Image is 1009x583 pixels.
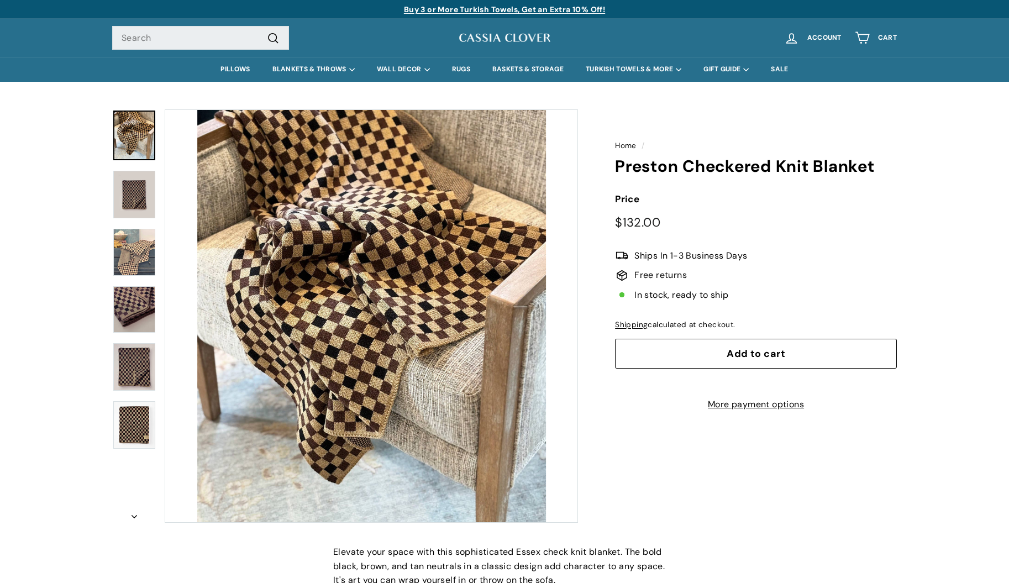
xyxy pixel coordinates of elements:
span: Account [807,34,842,41]
summary: BLANKETS & THROWS [261,57,366,82]
span: Free returns [634,268,687,282]
button: Next [112,503,156,523]
a: Account [777,22,848,54]
div: calculated at checkout. [615,319,897,331]
a: BASKETS & STORAGE [481,57,575,82]
a: More payment options [615,397,897,412]
span: $132.00 [615,214,660,230]
a: RUGS [441,57,481,82]
span: In stock, ready to ship [634,288,728,302]
span: Cart [878,34,897,41]
div: Primary [90,57,919,82]
a: Buy 3 or More Turkish Towels, Get an Extra 10% Off! [404,4,605,14]
h1: Preston Checkered Knit Blanket [615,157,897,176]
span: Add to cart [727,347,785,360]
nav: breadcrumbs [615,140,897,152]
summary: GIFT GUIDE [692,57,760,82]
img: Preston Checkered Knit Blanket [113,343,155,391]
img: Preston Checkered Knit Blanket [113,286,155,333]
span: Ships In 1-3 Business Days [634,249,747,263]
a: Home [615,141,637,150]
input: Search [112,26,289,50]
span: / [639,141,647,150]
img: Preston Checkered Knit Blanket [113,171,155,218]
img: Preston Checkered Knit Blanket [113,401,155,449]
a: PILLOWS [209,57,261,82]
a: Preston Checkered Knit Blanket [113,111,155,160]
a: SALE [760,57,799,82]
button: Add to cart [615,339,897,369]
a: Cart [848,22,903,54]
label: Price [615,192,897,207]
summary: WALL DECOR [366,57,441,82]
a: Shipping [615,320,648,329]
summary: TURKISH TOWELS & MORE [575,57,692,82]
img: Preston Checkered Knit Blanket [113,229,155,276]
